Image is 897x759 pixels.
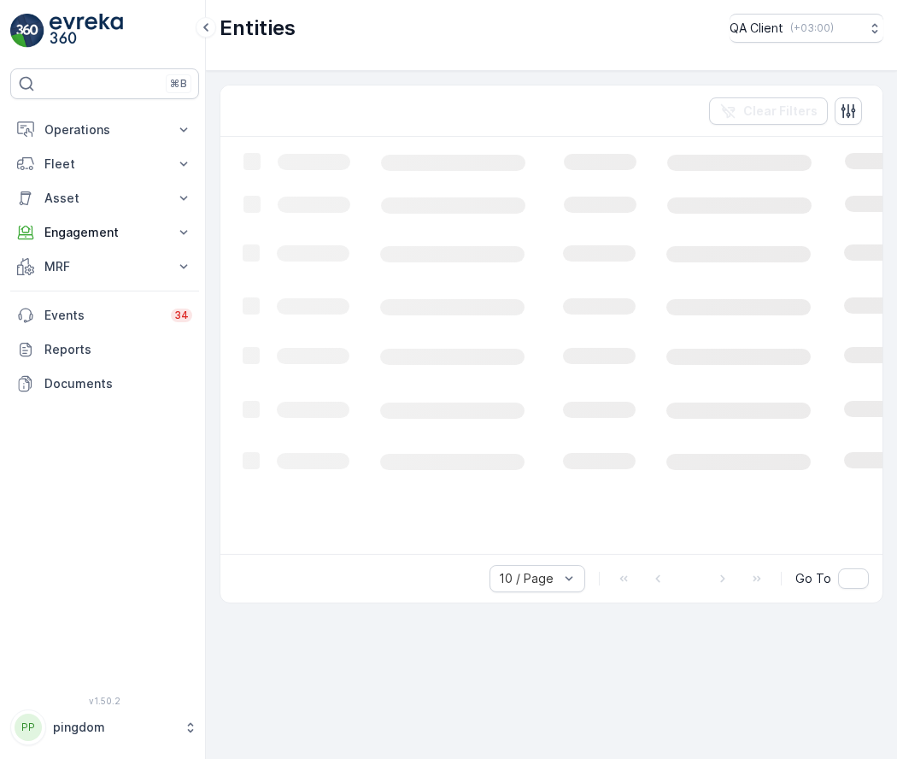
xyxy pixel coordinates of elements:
img: logo [10,14,44,48]
p: pingdom [53,719,175,736]
a: Events34 [10,298,199,332]
button: Engagement [10,215,199,250]
div: PP [15,714,42,741]
p: MRF [44,258,165,275]
a: Documents [10,367,199,401]
span: Go To [795,570,831,587]
p: Entities [220,15,296,42]
p: Clear Filters [743,103,818,120]
p: 34 [174,309,189,322]
button: PPpingdom [10,709,199,745]
button: Clear Filters [709,97,828,125]
p: Documents [44,375,192,392]
p: Asset [44,190,165,207]
a: Reports [10,332,199,367]
button: Fleet [10,147,199,181]
p: Engagement [44,224,165,241]
img: logo_light-DOdMpM7g.png [50,14,123,48]
button: MRF [10,250,199,284]
p: QA Client [730,20,783,37]
p: Reports [44,341,192,358]
p: Events [44,307,161,324]
button: QA Client(+03:00) [730,14,883,43]
p: Operations [44,121,165,138]
span: v 1.50.2 [10,696,199,706]
button: Asset [10,181,199,215]
p: ⌘B [170,77,187,91]
p: ( +03:00 ) [790,21,834,35]
button: Operations [10,113,199,147]
p: Fleet [44,156,165,173]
